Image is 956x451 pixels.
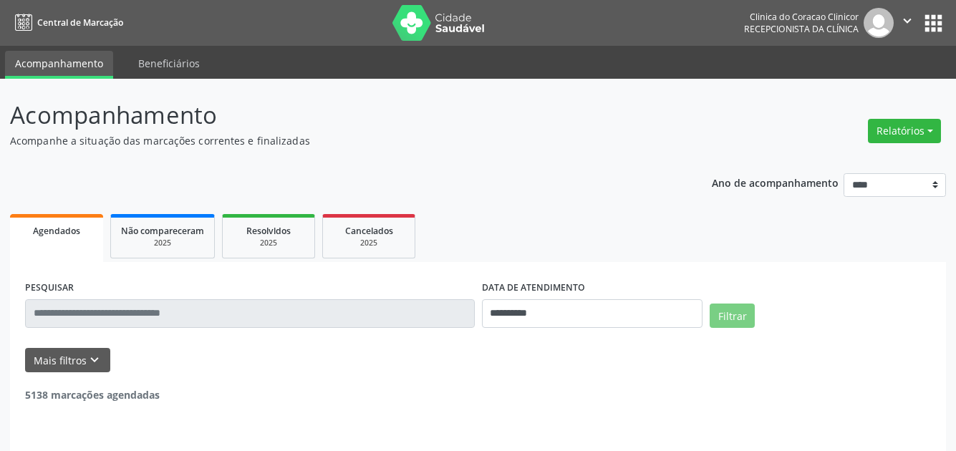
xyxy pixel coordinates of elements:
[121,225,204,237] span: Não compareceram
[25,277,74,299] label: PESQUISAR
[10,133,665,148] p: Acompanhe a situação das marcações correntes e finalizadas
[128,51,210,76] a: Beneficiários
[5,51,113,79] a: Acompanhamento
[712,173,839,191] p: Ano de acompanhamento
[868,119,941,143] button: Relatórios
[899,13,915,29] i: 
[744,23,859,35] span: Recepcionista da clínica
[37,16,123,29] span: Central de Marcação
[33,225,80,237] span: Agendados
[921,11,946,36] button: apps
[121,238,204,248] div: 2025
[345,225,393,237] span: Cancelados
[894,8,921,38] button: 
[744,11,859,23] div: Clinica do Coracao Clinicor
[482,277,585,299] label: DATA DE ATENDIMENTO
[10,97,665,133] p: Acompanhamento
[233,238,304,248] div: 2025
[87,352,102,368] i: keyboard_arrow_down
[246,225,291,237] span: Resolvidos
[25,348,110,373] button: Mais filtroskeyboard_arrow_down
[864,8,894,38] img: img
[10,11,123,34] a: Central de Marcação
[333,238,405,248] div: 2025
[25,388,160,402] strong: 5138 marcações agendadas
[710,304,755,328] button: Filtrar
